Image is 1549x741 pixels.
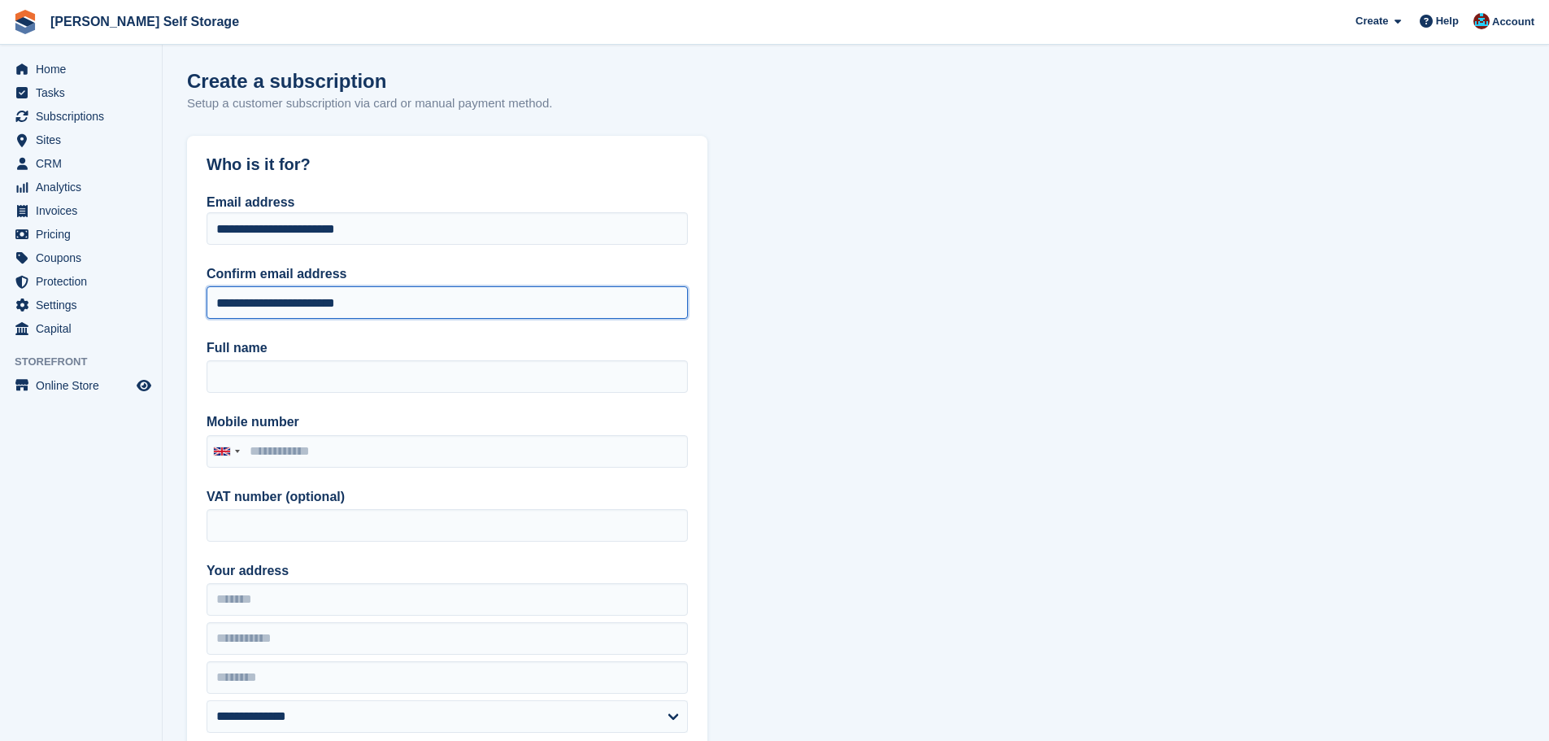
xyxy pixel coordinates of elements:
span: Invoices [36,199,133,222]
a: menu [8,270,154,293]
a: [PERSON_NAME] Self Storage [44,8,246,35]
a: menu [8,152,154,175]
span: Coupons [36,246,133,269]
span: Sites [36,129,133,151]
img: Dev Yildirim [1473,13,1490,29]
span: Analytics [36,176,133,198]
label: Full name [207,338,688,358]
img: stora-icon-8386f47178a22dfd0bd8f6a31ec36ba5ce8667c1dd55bd0f319d3a0aa187defe.svg [13,10,37,34]
a: menu [8,176,154,198]
label: Mobile number [207,412,688,432]
a: menu [8,294,154,316]
a: menu [8,58,154,81]
label: Your address [207,561,688,581]
span: Create [1355,13,1388,29]
label: Confirm email address [207,264,688,284]
a: menu [8,246,154,269]
span: Home [36,58,133,81]
span: Settings [36,294,133,316]
span: Subscriptions [36,105,133,128]
a: menu [8,374,154,397]
a: Preview store [134,376,154,395]
span: Help [1436,13,1459,29]
span: CRM [36,152,133,175]
a: menu [8,105,154,128]
label: VAT number (optional) [207,487,688,507]
a: menu [8,81,154,104]
div: United Kingdom: +44 [207,436,245,467]
span: Account [1492,14,1534,30]
a: menu [8,223,154,246]
span: Online Store [36,374,133,397]
a: menu [8,129,154,151]
span: Tasks [36,81,133,104]
span: Capital [36,317,133,340]
span: Pricing [36,223,133,246]
span: Storefront [15,354,162,370]
h1: Create a subscription [187,70,386,92]
span: Protection [36,270,133,293]
a: menu [8,317,154,340]
p: Setup a customer subscription via card or manual payment method. [187,94,552,113]
a: menu [8,199,154,222]
h2: Who is it for? [207,155,688,174]
label: Email address [207,195,295,209]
